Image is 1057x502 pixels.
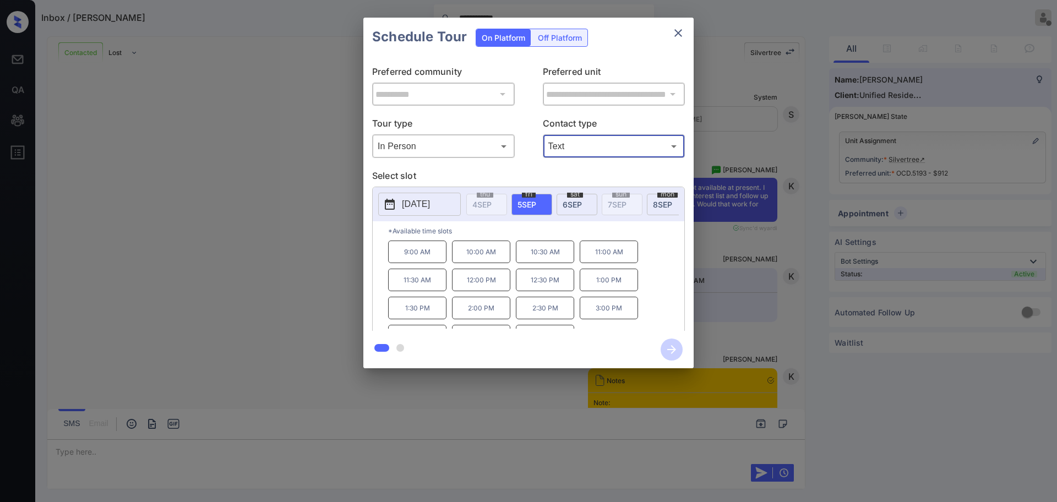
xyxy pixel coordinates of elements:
[452,297,510,319] p: 2:00 PM
[452,325,510,347] p: 4:00 PM
[580,269,638,291] p: 1:00 PM
[517,200,536,209] span: 5 SEP
[452,269,510,291] p: 12:00 PM
[653,200,672,209] span: 8 SEP
[388,297,446,319] p: 1:30 PM
[388,221,684,241] p: *Available time slots
[657,191,678,198] span: mon
[567,191,583,198] span: sat
[532,29,587,46] div: Off Platform
[363,18,476,56] h2: Schedule Tour
[476,29,531,46] div: On Platform
[388,325,446,347] p: 3:30 PM
[372,169,685,187] p: Select slot
[516,241,574,263] p: 10:30 AM
[452,241,510,263] p: 10:00 AM
[378,193,461,216] button: [DATE]
[563,200,582,209] span: 6 SEP
[388,269,446,291] p: 11:30 AM
[516,325,574,347] p: 4:30 PM
[375,137,512,155] div: In Person
[388,241,446,263] p: 9:00 AM
[654,335,689,364] button: btn-next
[402,198,430,211] p: [DATE]
[580,297,638,319] p: 3:00 PM
[516,297,574,319] p: 2:30 PM
[580,241,638,263] p: 11:00 AM
[543,117,685,134] p: Contact type
[667,22,689,44] button: close
[516,269,574,291] p: 12:30 PM
[546,137,683,155] div: Text
[511,194,552,215] div: date-select
[372,65,515,83] p: Preferred community
[557,194,597,215] div: date-select
[647,194,688,215] div: date-select
[372,117,515,134] p: Tour type
[543,65,685,83] p: Preferred unit
[522,191,536,198] span: fri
